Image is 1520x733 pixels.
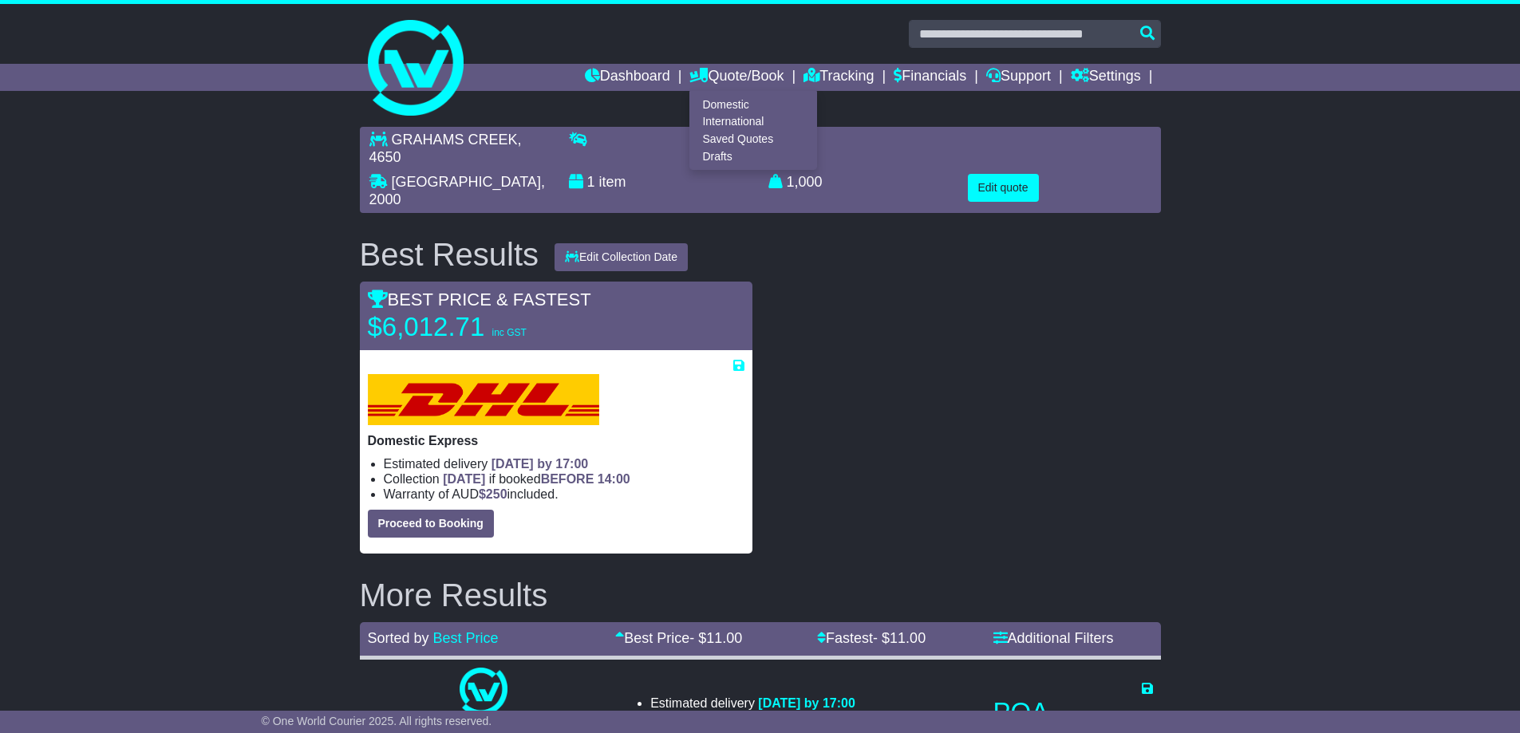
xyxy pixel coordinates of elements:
[433,630,499,646] a: Best Price
[541,472,594,486] span: BEFORE
[392,174,541,190] span: [GEOGRAPHIC_DATA]
[443,472,485,486] span: [DATE]
[690,131,816,148] a: Saved Quotes
[384,456,744,471] li: Estimated delivery
[650,696,855,711] li: Estimated delivery
[443,472,630,486] span: if booked
[492,327,526,338] span: inc GST
[1071,64,1141,91] a: Settings
[689,64,784,91] a: Quote/Book
[392,132,518,148] span: GRAHAMS CREEK
[690,96,816,113] a: Domestic
[993,696,1153,728] p: POA
[993,630,1114,646] a: Additional Filters
[369,174,545,207] span: , 2000
[384,487,744,502] li: Warranty of AUD included.
[479,487,507,501] span: $
[368,433,744,448] p: Domestic Express
[555,243,688,271] button: Edit Collection Date
[369,132,522,165] span: , 4650
[352,237,547,272] div: Best Results
[968,174,1039,202] button: Edit quote
[890,630,926,646] span: 11.00
[986,64,1051,91] a: Support
[384,471,744,487] li: Collection
[368,311,567,343] p: $6,012.71
[360,577,1161,613] h2: More Results
[368,374,599,425] img: DHL: Domestic Express
[690,113,816,131] a: International
[894,64,966,91] a: Financials
[758,696,855,710] span: [DATE] by 17:00
[787,174,823,190] span: 1,000
[690,148,816,165] a: Drafts
[817,630,926,646] a: Fastest- $11.00
[368,630,429,646] span: Sorted by
[689,91,817,170] div: Quote/Book
[486,487,507,501] span: 250
[873,630,926,646] span: - $
[492,457,589,471] span: [DATE] by 17:00
[615,630,742,646] a: Best Price- $11.00
[585,64,670,91] a: Dashboard
[599,174,626,190] span: item
[598,472,630,486] span: 14:00
[368,510,494,538] button: Proceed to Booking
[368,290,591,309] span: BEST PRICE & FASTEST
[689,630,742,646] span: - $
[803,64,874,91] a: Tracking
[706,630,742,646] span: 11.00
[460,668,507,715] img: One World Courier: Same Day Nationwide(quotes take 0.5-1 hour)
[587,174,595,190] span: 1
[262,715,492,727] span: © One World Courier 2025. All rights reserved.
